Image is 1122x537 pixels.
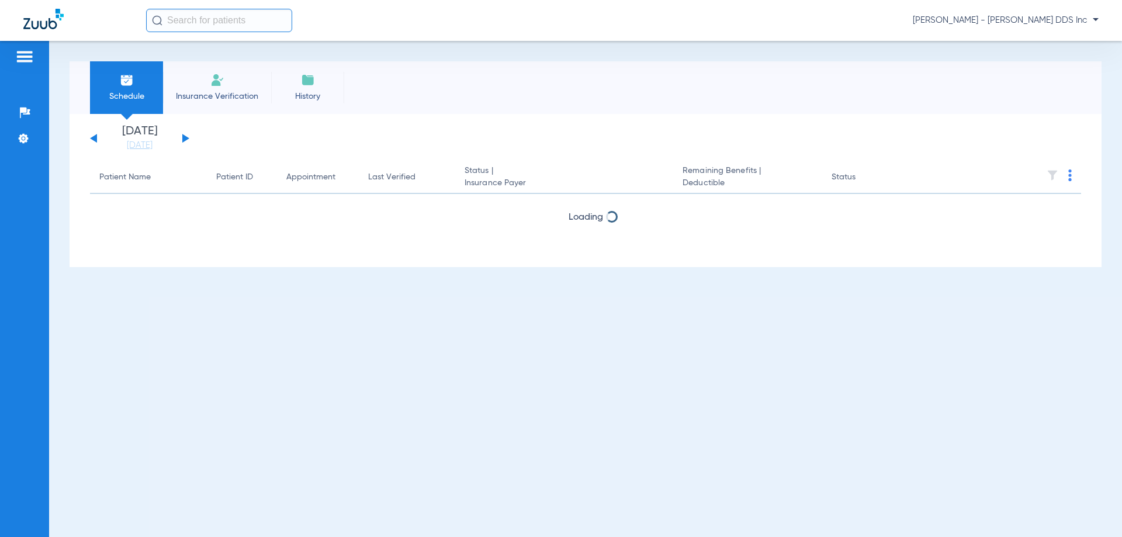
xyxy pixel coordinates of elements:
[368,171,446,183] div: Last Verified
[172,91,262,102] span: Insurance Verification
[455,161,673,194] th: Status |
[368,171,415,183] div: Last Verified
[1068,169,1072,181] img: group-dot-blue.svg
[216,171,253,183] div: Patient ID
[465,177,664,189] span: Insurance Payer
[913,15,1099,26] span: [PERSON_NAME] - [PERSON_NAME] DDS Inc
[286,171,349,183] div: Appointment
[105,126,175,151] li: [DATE]
[280,91,335,102] span: History
[301,73,315,87] img: History
[216,171,268,183] div: Patient ID
[99,171,151,183] div: Patient Name
[146,9,292,32] input: Search for patients
[210,73,224,87] img: Manual Insurance Verification
[105,140,175,151] a: [DATE]
[683,177,812,189] span: Deductible
[152,15,162,26] img: Search Icon
[673,161,822,194] th: Remaining Benefits |
[23,9,64,29] img: Zuub Logo
[99,171,198,183] div: Patient Name
[120,73,134,87] img: Schedule
[1047,169,1058,181] img: filter.svg
[569,213,603,222] span: Loading
[15,50,34,64] img: hamburger-icon
[822,161,901,194] th: Status
[286,171,335,183] div: Appointment
[99,91,154,102] span: Schedule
